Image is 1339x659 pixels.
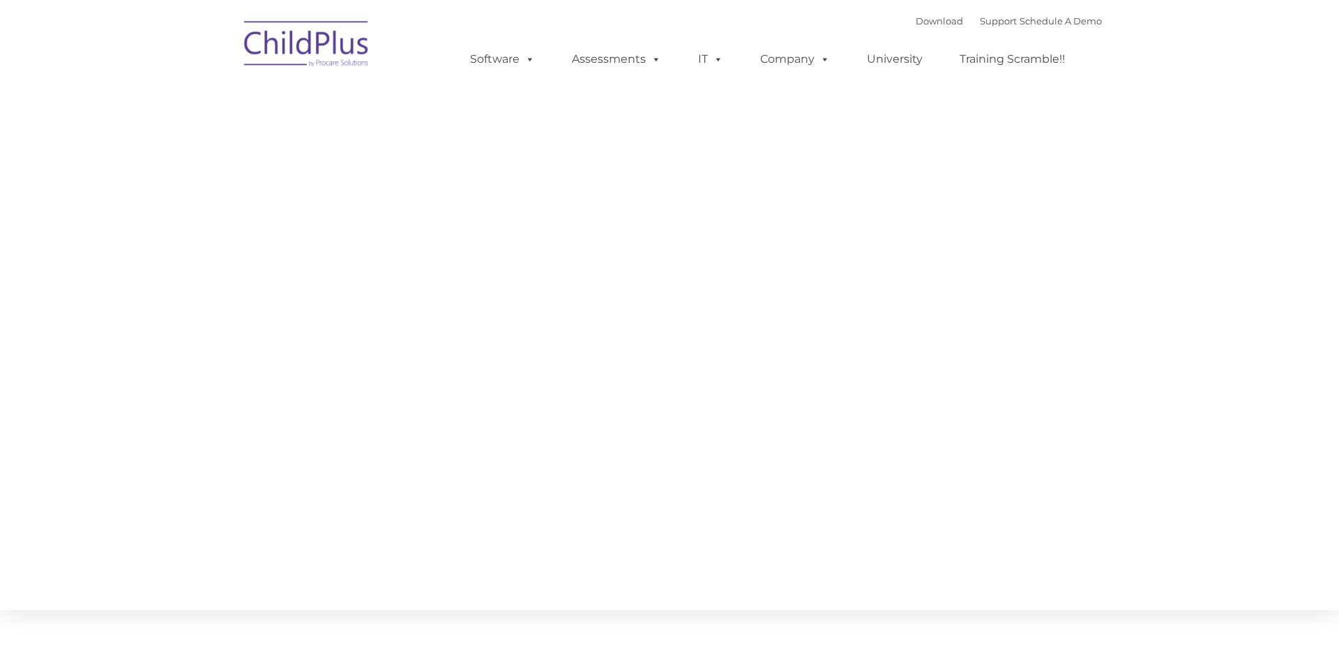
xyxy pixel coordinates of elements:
[946,45,1079,73] a: Training Scramble!!
[1020,15,1102,26] a: Schedule A Demo
[237,11,377,81] img: ChildPlus by Procare Solutions
[980,15,1017,26] a: Support
[916,15,963,26] a: Download
[558,45,675,73] a: Assessments
[456,45,549,73] a: Software
[746,45,844,73] a: Company
[853,45,937,73] a: University
[684,45,737,73] a: IT
[916,15,1102,26] font: |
